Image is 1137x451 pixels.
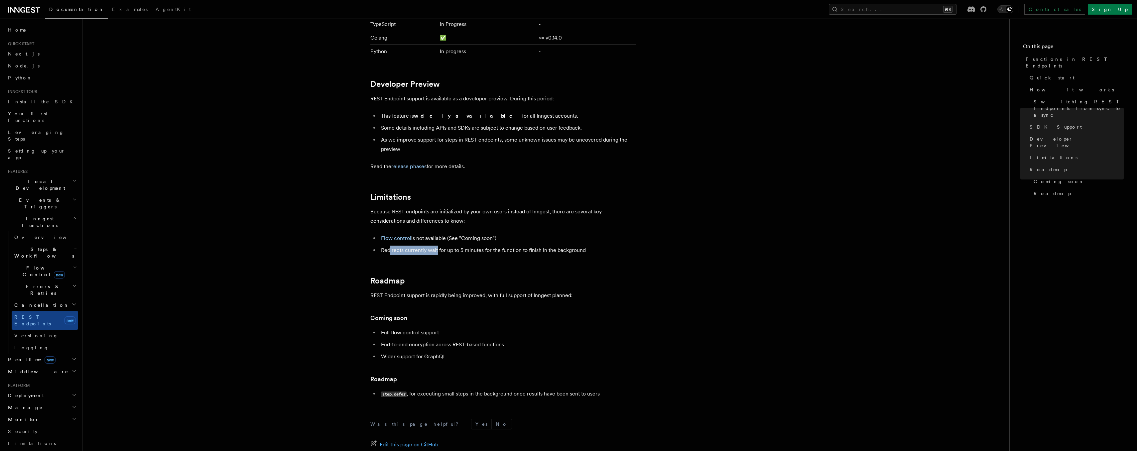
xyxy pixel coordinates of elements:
p: Read the for more details. [370,162,636,171]
button: Search...⌘K [829,4,956,15]
a: Sign Up [1088,4,1132,15]
span: How it works [1030,86,1114,93]
a: AgentKit [152,2,195,18]
td: TypeScript [370,18,437,31]
span: new [64,316,75,324]
p: REST Endpoint support is available as a developer preview. During this period: [370,94,636,103]
a: Limitations [370,192,411,202]
span: Your first Functions [8,111,48,123]
span: SDK Support [1030,124,1082,130]
a: Leveraging Steps [5,126,78,145]
span: Errors & Retries [12,283,72,296]
li: Wider support for GraphQL [379,352,636,361]
li: Some details including APIs and SDKs are subject to change based on user feedback. [379,123,636,133]
button: Steps & Workflows [12,243,78,262]
span: Realtime [5,356,56,363]
a: Edit this page on GitHub [370,440,439,449]
span: Functions in REST Endpoints [1026,56,1124,69]
li: As we improve support for steps in REST endpoints, some unknown issues may be uncovered during th... [379,135,636,154]
button: Yes [471,419,491,429]
a: Coming soon [1031,175,1124,187]
span: Quick start [5,41,34,47]
span: new [45,356,56,364]
a: Logging [12,342,78,354]
span: Roadmap [1030,166,1067,173]
li: , for executing small steps in the background once results have been sent to users [379,389,636,399]
span: Inngest Functions [5,215,72,229]
a: Python [5,72,78,84]
button: Flow Controlnew [12,262,78,281]
a: Security [5,425,78,437]
a: Quick start [1027,72,1124,84]
span: Install the SDK [8,99,77,104]
span: Leveraging Steps [8,130,64,142]
li: This feature is for all Inngest accounts. [379,111,636,121]
span: Examples [112,7,148,12]
td: - [536,45,636,58]
button: Cancellation [12,299,78,311]
span: Setting up your app [8,148,65,160]
span: Platform [5,383,30,388]
span: Cancellation [12,302,69,308]
span: Limitations [1030,154,1077,161]
span: Edit this page on GitHub [380,440,439,449]
span: Developer Preview [1030,136,1124,149]
a: Node.js [5,60,78,72]
td: - [536,18,636,31]
span: AgentKit [156,7,191,12]
a: Developer Preview [370,79,440,89]
button: Middleware [5,366,78,378]
a: Roadmap [370,375,397,384]
span: new [54,271,65,279]
button: Errors & Retries [12,281,78,299]
span: Security [8,429,38,434]
td: ✅ [437,31,536,45]
span: Local Development [5,178,72,191]
a: Developer Preview [1027,133,1124,152]
span: Python [8,75,32,80]
span: Documentation [49,7,104,12]
td: In Progress [437,18,536,31]
span: Logging [14,345,49,350]
span: Limitations [8,441,56,446]
a: Next.js [5,48,78,60]
a: Versioning [12,330,78,342]
a: Home [5,24,78,36]
a: Install the SDK [5,96,78,108]
a: Roadmap [370,276,405,285]
button: Local Development [5,175,78,194]
a: Flow control [381,235,411,241]
a: Setting up your app [5,145,78,164]
span: Roadmap [1034,190,1071,197]
span: Features [5,169,28,174]
button: Realtimenew [5,354,78,366]
span: REST Endpoints [14,314,51,326]
span: Monitor [5,416,39,423]
button: Events & Triggers [5,194,78,213]
a: Overview [12,231,78,243]
a: Functions in REST Endpoints [1023,53,1124,72]
td: In progress [437,45,536,58]
td: >= v0.14.0 [536,31,636,45]
span: Steps & Workflows [12,246,74,259]
span: Middleware [5,368,68,375]
a: SDK Support [1027,121,1124,133]
span: Flow Control [12,265,73,278]
div: Inngest Functions [5,231,78,354]
li: Redirects currently wait for up to 5 minutes for the function to finish in the background [379,246,636,255]
a: Coming soon [370,313,407,323]
span: Node.js [8,63,40,68]
p: REST Endpoint support is rapidly being improved, with full support of Inngest planned: [370,291,636,300]
a: Limitations [5,437,78,449]
button: Manage [5,401,78,413]
span: Coming soon [1034,178,1084,185]
span: Switching REST Endpoints from sync to async [1034,98,1124,118]
span: Inngest tour [5,89,37,94]
kbd: ⌘K [943,6,952,13]
span: Versioning [14,333,58,338]
td: Python [370,45,437,58]
td: Golang [370,31,437,45]
li: End-to-end encryption across REST-based functions [379,340,636,349]
a: How it works [1027,84,1124,96]
p: Because REST endpoints are initialized by your own users instead of Inngest, there are several ke... [370,207,636,226]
